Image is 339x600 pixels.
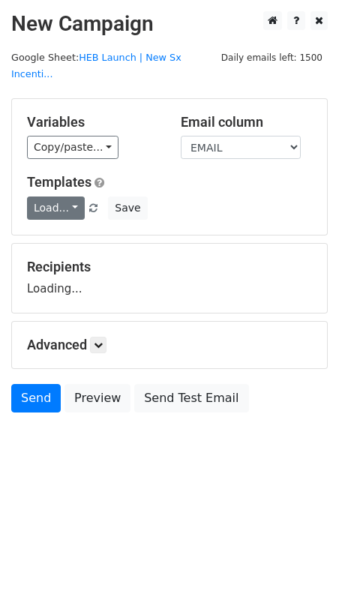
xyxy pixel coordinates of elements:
h5: Recipients [27,259,312,275]
h2: New Campaign [11,11,328,37]
span: Daily emails left: 1500 [216,49,328,66]
a: Send [11,384,61,412]
a: Send Test Email [134,384,248,412]
a: Daily emails left: 1500 [216,52,328,63]
a: Templates [27,174,91,190]
h5: Advanced [27,337,312,353]
h5: Variables [27,114,158,130]
a: Copy/paste... [27,136,118,159]
small: Google Sheet: [11,52,181,80]
h5: Email column [181,114,312,130]
iframe: Chat Widget [264,528,339,600]
div: Loading... [27,259,312,298]
a: Preview [64,384,130,412]
a: Load... [27,196,85,220]
button: Save [108,196,147,220]
a: HEB Launch | New Sx Incenti... [11,52,181,80]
